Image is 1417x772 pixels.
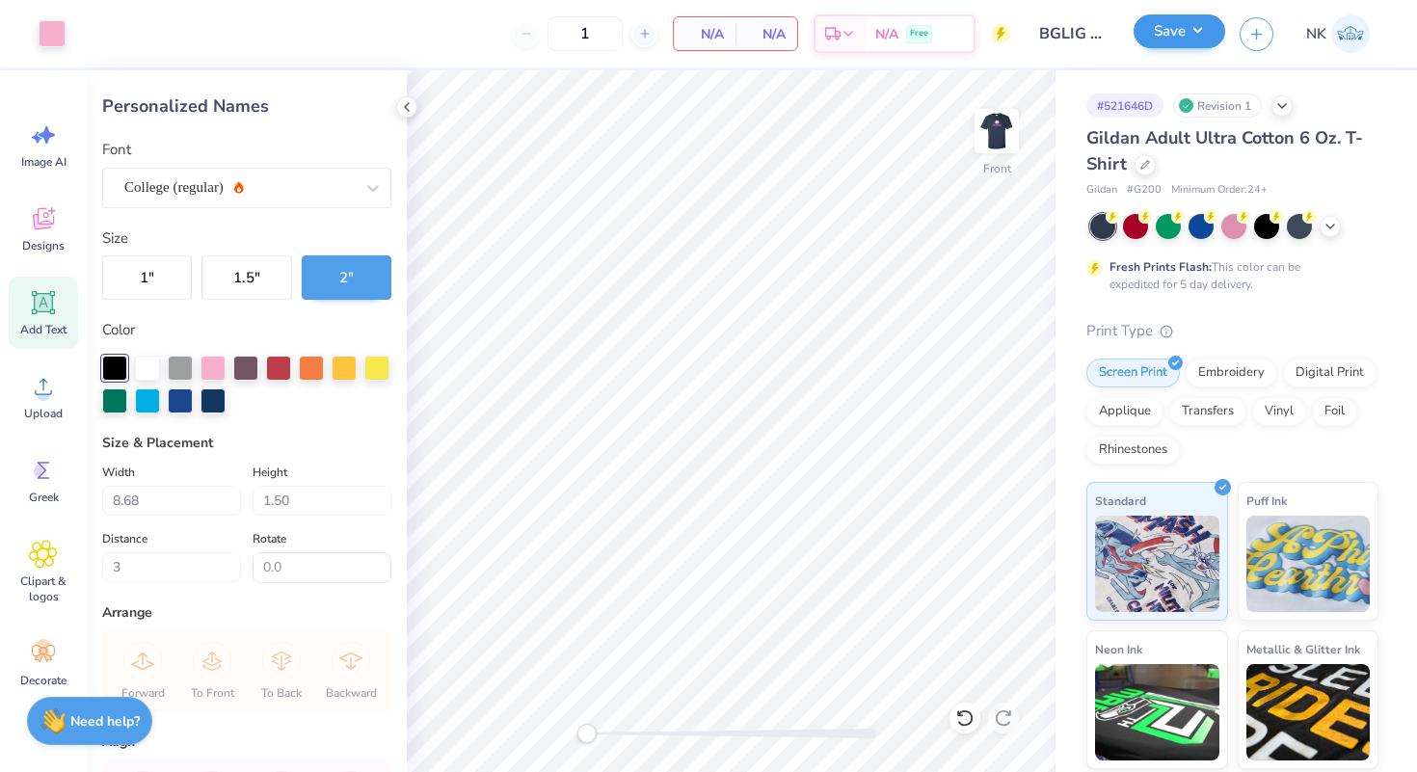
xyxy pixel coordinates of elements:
[1173,93,1262,118] div: Revision 1
[102,527,147,550] label: Distance
[875,24,898,44] span: N/A
[1086,320,1378,342] div: Print Type
[910,27,928,40] span: Free
[102,433,391,453] div: Size & Placement
[102,319,391,341] label: Color
[1110,259,1212,275] strong: Fresh Prints Flash:
[102,255,192,300] button: 1"
[577,724,597,743] div: Accessibility label
[1171,182,1268,199] span: Minimum Order: 24 +
[1246,639,1360,659] span: Metallic & Glitter Ink
[1095,491,1146,511] span: Standard
[1306,23,1326,45] span: NK
[201,255,291,300] button: 1.5"
[20,673,67,688] span: Decorate
[983,160,1011,177] div: Front
[1025,14,1119,53] input: Untitled Design
[1246,664,1371,760] img: Metallic & Glitter Ink
[1095,664,1219,760] img: Neon Ink
[102,139,131,161] label: Font
[747,24,786,44] span: N/A
[1086,126,1363,175] span: Gildan Adult Ultra Cotton 6 Oz. T-Shirt
[102,227,128,250] label: Size
[1246,516,1371,612] img: Puff Ink
[1252,397,1306,426] div: Vinyl
[253,461,287,484] label: Height
[102,93,391,120] div: Personalized Names
[253,527,286,550] label: Rotate
[1086,182,1117,199] span: Gildan
[1110,258,1347,293] div: This color can be expedited for 5 day delivery.
[12,573,75,604] span: Clipart & logos
[1086,359,1180,387] div: Screen Print
[1095,639,1142,659] span: Neon Ink
[1086,436,1180,465] div: Rhinestones
[1297,14,1378,53] a: NK
[21,154,67,170] span: Image AI
[548,16,623,51] input: – –
[977,112,1016,150] img: Front
[102,461,135,484] label: Width
[1095,516,1219,612] img: Standard
[102,732,391,752] div: Align
[1169,397,1246,426] div: Transfers
[1312,397,1357,426] div: Foil
[1086,397,1163,426] div: Applique
[685,24,724,44] span: N/A
[20,322,67,337] span: Add Text
[302,255,391,300] button: 2"
[70,712,140,731] strong: Need help?
[1086,93,1163,118] div: # 521646D
[29,490,59,505] span: Greek
[1283,359,1377,387] div: Digital Print
[1186,359,1277,387] div: Embroidery
[1246,491,1287,511] span: Puff Ink
[22,238,65,253] span: Designs
[1127,182,1162,199] span: # G200
[1331,14,1370,53] img: Nasrullah Khan
[102,602,391,623] div: Arrange
[24,406,63,421] span: Upload
[1134,14,1225,48] button: Save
